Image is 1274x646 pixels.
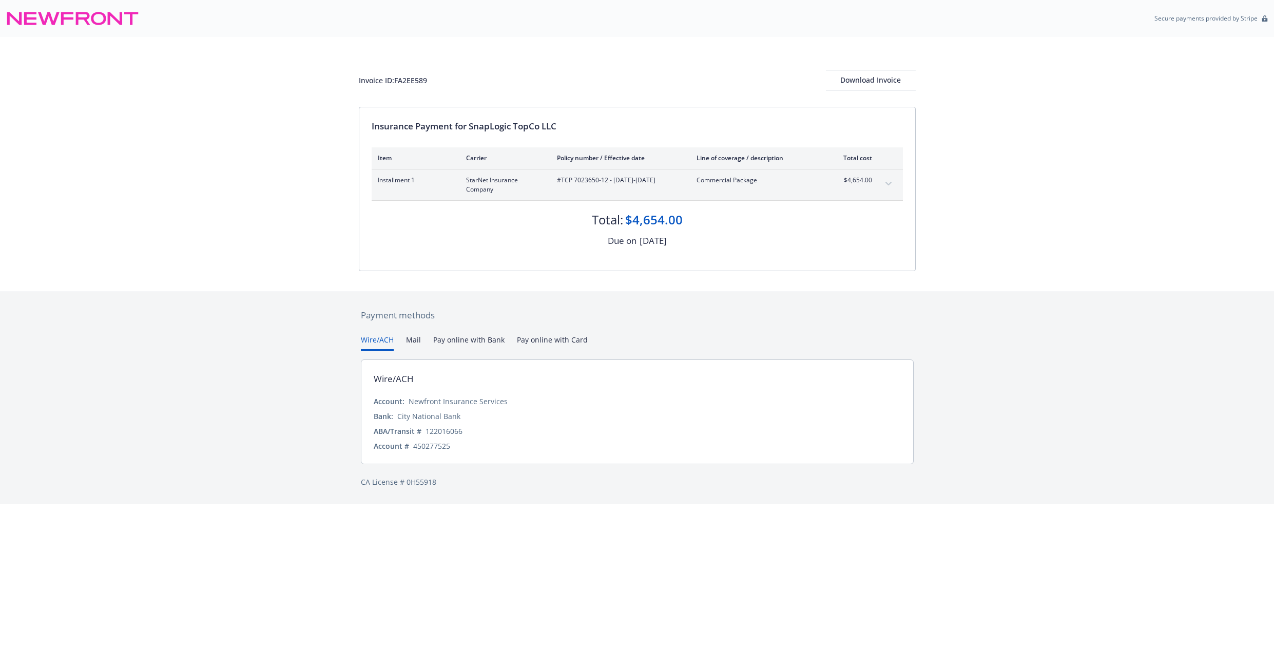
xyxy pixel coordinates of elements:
[1154,14,1258,23] p: Secure payments provided by Stripe
[608,234,636,248] div: Due on
[409,396,508,407] div: Newfront Insurance Services
[374,411,393,422] div: Bank:
[406,334,421,351] button: Mail
[374,372,414,386] div: Wire/ACH
[880,176,897,192] button: expand content
[834,176,872,185] span: $4,654.00
[372,169,903,200] div: Installment 1StarNet Insurance Company#TCP 7023650-12 - [DATE]-[DATE]Commercial Package$4,654.00e...
[374,396,404,407] div: Account:
[834,154,872,162] div: Total cost
[397,411,460,422] div: City National Bank
[466,176,541,194] span: StarNet Insurance Company
[517,334,588,351] button: Pay online with Card
[466,154,541,162] div: Carrier
[372,120,903,133] div: Insurance Payment for SnapLogic TopCo LLC
[697,176,817,185] span: Commercial Package
[640,234,667,248] div: [DATE]
[426,426,462,436] div: 122016066
[361,334,394,351] button: Wire/ACH
[413,441,450,451] div: 450277525
[697,154,817,162] div: Line of coverage / description
[378,176,450,185] span: Installment 1
[361,477,914,487] div: CA License # 0H55918
[592,211,623,229] div: Total:
[378,154,450,162] div: Item
[374,441,409,451] div: Account #
[625,211,683,229] div: $4,654.00
[359,75,427,86] div: Invoice ID: FA2EE589
[557,176,680,185] span: #TCP 7023650-12 - [DATE]-[DATE]
[433,334,505,351] button: Pay online with Bank
[361,309,914,322] div: Payment methods
[826,70,916,90] button: Download Invoice
[557,154,680,162] div: Policy number / Effective date
[374,426,421,436] div: ABA/Transit #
